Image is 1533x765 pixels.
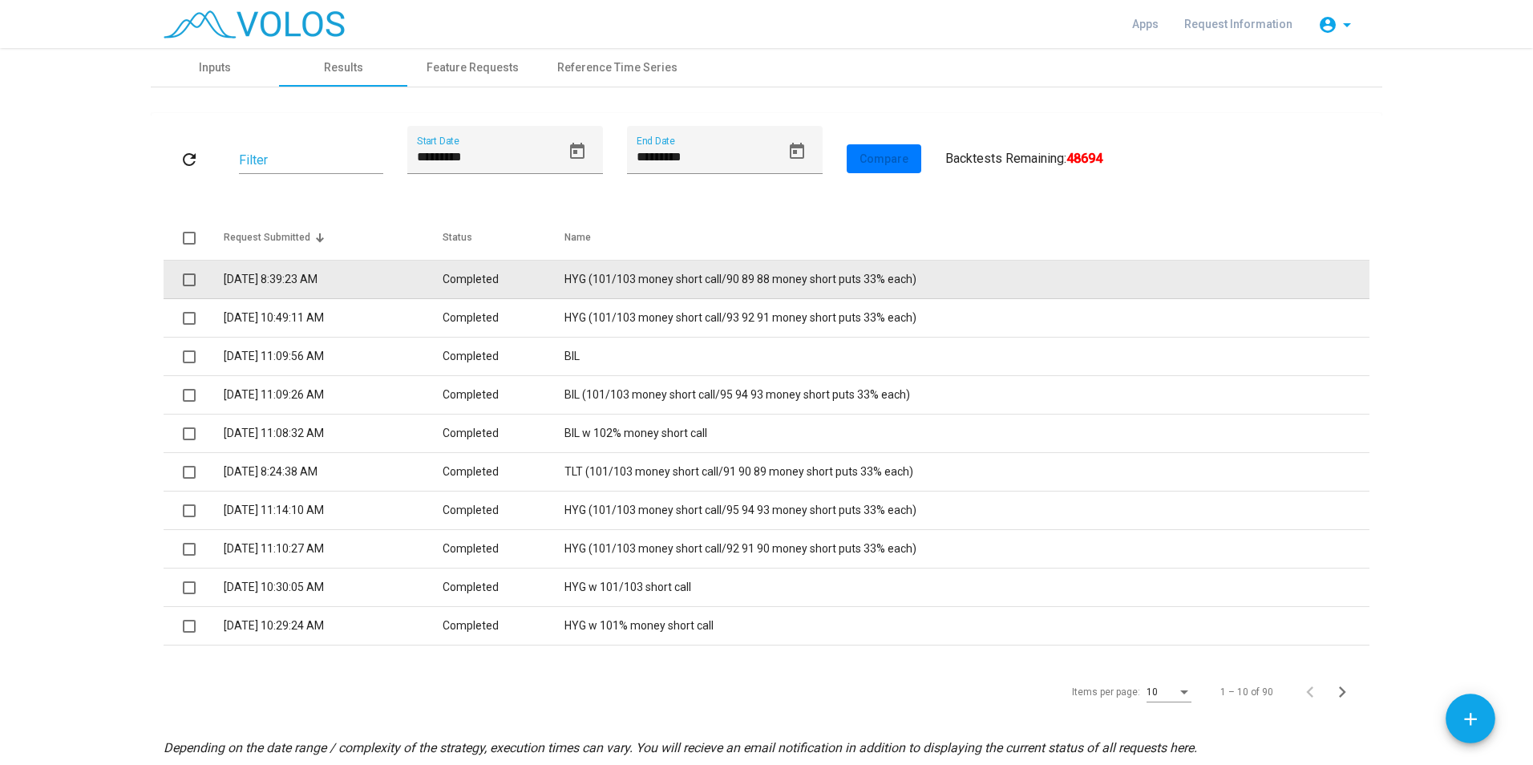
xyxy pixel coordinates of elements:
button: Compare [847,144,921,173]
mat-icon: account_circle [1318,15,1337,34]
td: Completed [443,569,564,607]
td: [DATE] 8:39:23 AM [224,261,443,299]
mat-icon: arrow_drop_down [1337,15,1357,34]
mat-icon: refresh [180,150,199,169]
mat-select: Items per page: [1147,687,1191,698]
td: [DATE] 8:24:38 AM [224,453,443,492]
td: HYG (101/103 money short call/92 91 90 money short puts 33% each) [564,530,1369,569]
td: Completed [443,492,564,530]
button: Previous page [1299,676,1331,708]
td: [DATE] 10:29:24 AM [224,607,443,646]
td: [DATE] 11:09:56 AM [224,338,443,376]
td: [DATE] 11:08:32 AM [224,415,443,453]
td: Completed [443,415,564,453]
td: Completed [443,299,564,338]
mat-icon: add [1460,709,1481,730]
td: TLT (101/103 money short call/91 90 89 money short puts 33% each) [564,453,1369,492]
div: Request Submitted [224,230,443,245]
td: HYG (101/103 money short call/95 94 93 money short puts 33% each) [564,492,1369,530]
td: Completed [443,607,564,646]
td: Completed [443,453,564,492]
td: [DATE] 11:10:27 AM [224,530,443,569]
td: [DATE] 11:14:10 AM [224,492,443,530]
button: Add icon [1446,694,1495,743]
div: Inputs [199,59,231,76]
button: Open calendar [561,136,593,168]
div: Backtests Remaining: [945,149,1102,168]
td: HYG (101/103 money short call/90 89 88 money short puts 33% each) [564,261,1369,299]
td: BIL (101/103 money short call/95 94 93 money short puts 33% each) [564,376,1369,415]
td: [DATE] 11:09:26 AM [224,376,443,415]
td: [DATE] 10:30:05 AM [224,569,443,607]
td: Completed [443,338,564,376]
b: 48694 [1066,151,1102,166]
div: Feature Requests [427,59,519,76]
div: Name [564,230,1350,245]
td: Completed [443,530,564,569]
button: Next page [1331,676,1363,708]
div: Reference Time Series [557,59,678,76]
td: BIL [564,338,1369,376]
span: Apps [1132,18,1159,30]
div: 1 – 10 of 90 [1220,685,1273,699]
td: Completed [443,261,564,299]
div: Name [564,230,591,245]
span: 10 [1147,686,1158,698]
i: Depending on the date range / complexity of the strategy, execution times can vary. You will reci... [164,740,1197,755]
span: Request Information [1184,18,1292,30]
td: [DATE] 10:49:11 AM [224,299,443,338]
div: Status [443,230,564,245]
a: Request Information [1171,10,1305,38]
td: HYG w 101% money short call [564,607,1369,646]
td: HYG w 101/103 short call [564,569,1369,607]
div: Items per page: [1072,685,1140,699]
div: Status [443,230,472,245]
button: Open calendar [781,136,813,168]
div: Request Submitted [224,230,310,245]
td: Completed [443,376,564,415]
td: HYG (101/103 money short call/93 92 91 money short puts 33% each) [564,299,1369,338]
span: Compare [860,152,908,165]
td: BIL w 102% money short call [564,415,1369,453]
div: Results [324,59,363,76]
a: Apps [1119,10,1171,38]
